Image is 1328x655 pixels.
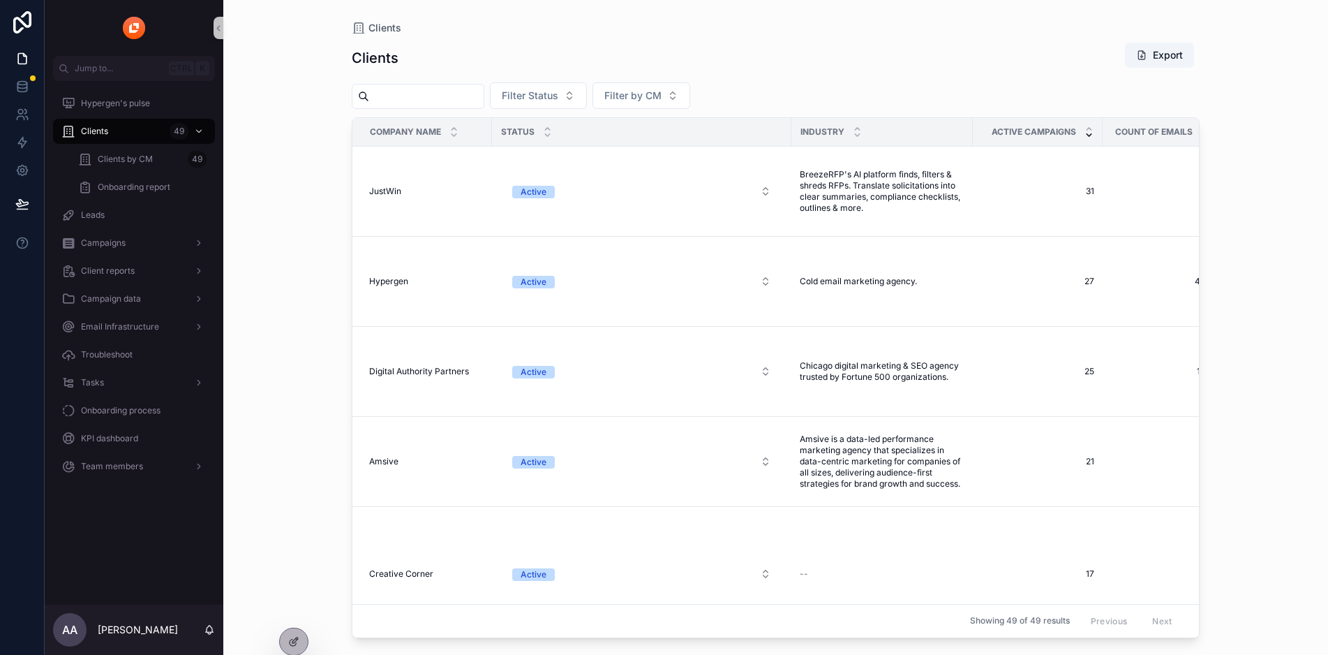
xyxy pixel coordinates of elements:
[501,126,535,138] span: Status
[369,568,484,580] a: Creative Corner
[53,314,215,339] a: Email Infrastructure
[81,405,161,416] span: Onboarding process
[81,237,126,249] span: Campaigns
[70,175,215,200] a: Onboarding report
[502,89,558,103] span: Filter Status
[53,230,215,256] a: Campaigns
[98,182,170,193] span: Onboarding report
[53,370,215,395] a: Tasks
[81,321,159,332] span: Email Infrastructure
[62,621,77,638] span: AA
[501,449,782,474] button: Select Button
[800,568,964,580] a: --
[501,179,782,204] button: Select Button
[53,56,215,81] button: Jump to...CtrlK
[1111,186,1211,197] a: 30
[800,126,844,138] span: Industry
[500,358,783,385] a: Select Button
[53,286,215,311] a: Campaign data
[604,89,662,103] span: Filter by CM
[188,151,207,168] div: 49
[369,568,433,580] span: Creative Corner
[1115,126,1193,138] span: Count of emails
[500,448,783,475] a: Select Button
[1111,568,1211,580] a: 0
[800,568,808,580] span: --
[521,366,546,378] div: Active
[53,203,215,228] a: Leads
[800,276,917,287] span: Cold email marketing agency.
[501,269,782,294] button: Select Button
[970,616,1070,627] span: Showing 49 of 49 results
[352,48,398,68] h1: Clients
[81,209,105,221] span: Leads
[592,82,690,109] button: Select Button
[197,63,208,74] span: K
[369,456,398,467] span: Amsive
[81,433,138,444] span: KPI dashboard
[81,293,141,304] span: Campaign data
[53,398,215,423] a: Onboarding process
[81,349,133,360] span: Troubleshoot
[800,434,964,490] a: Amsive is a data-led performance marketing agency that specializes in data-centric marketing for ...
[369,186,484,197] a: JustWin
[521,456,546,469] div: Active
[53,91,215,116] a: Hypergen's pulse
[81,98,150,109] span: Hypergen's pulse
[352,21,401,35] a: Clients
[369,276,408,287] span: Hypergen
[521,568,546,581] div: Active
[368,21,401,35] span: Clients
[45,81,223,497] div: scrollable content
[981,276,1094,287] a: 27
[1111,366,1211,377] a: 108
[992,126,1076,138] span: Active campaigns
[369,366,469,377] span: Digital Authority Partners
[70,147,215,172] a: Clients by CM49
[981,186,1094,197] a: 31
[500,268,783,295] a: Select Button
[81,126,108,137] span: Clients
[75,63,163,74] span: Jump to...
[501,561,782,587] button: Select Button
[98,154,153,165] span: Clients by CM
[800,276,964,287] a: Cold email marketing agency.
[500,561,783,587] a: Select Button
[800,360,964,383] a: Chicago digital marketing & SEO agency trusted by Fortune 500 organizations.
[170,123,188,140] div: 49
[369,456,484,467] a: Amsive
[169,61,194,75] span: Ctrl
[53,258,215,284] a: Client reports
[981,456,1094,467] a: 21
[1111,456,1211,467] a: 0
[981,568,1094,580] a: 17
[123,17,145,39] img: App logo
[1125,43,1194,68] button: Export
[521,276,546,288] div: Active
[369,186,401,197] span: JustWin
[500,178,783,205] a: Select Button
[81,461,143,472] span: Team members
[370,126,441,138] span: Company name
[98,623,178,637] p: [PERSON_NAME]
[981,366,1094,377] a: 25
[1111,276,1211,287] a: 434
[800,169,964,214] a: BreezeRFP's AI platform finds, filters & shreds RFPs. Translate solicitations into clear summarie...
[501,359,782,384] button: Select Button
[53,342,215,367] a: Troubleshoot
[81,265,135,277] span: Client reports
[53,119,215,144] a: Clients49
